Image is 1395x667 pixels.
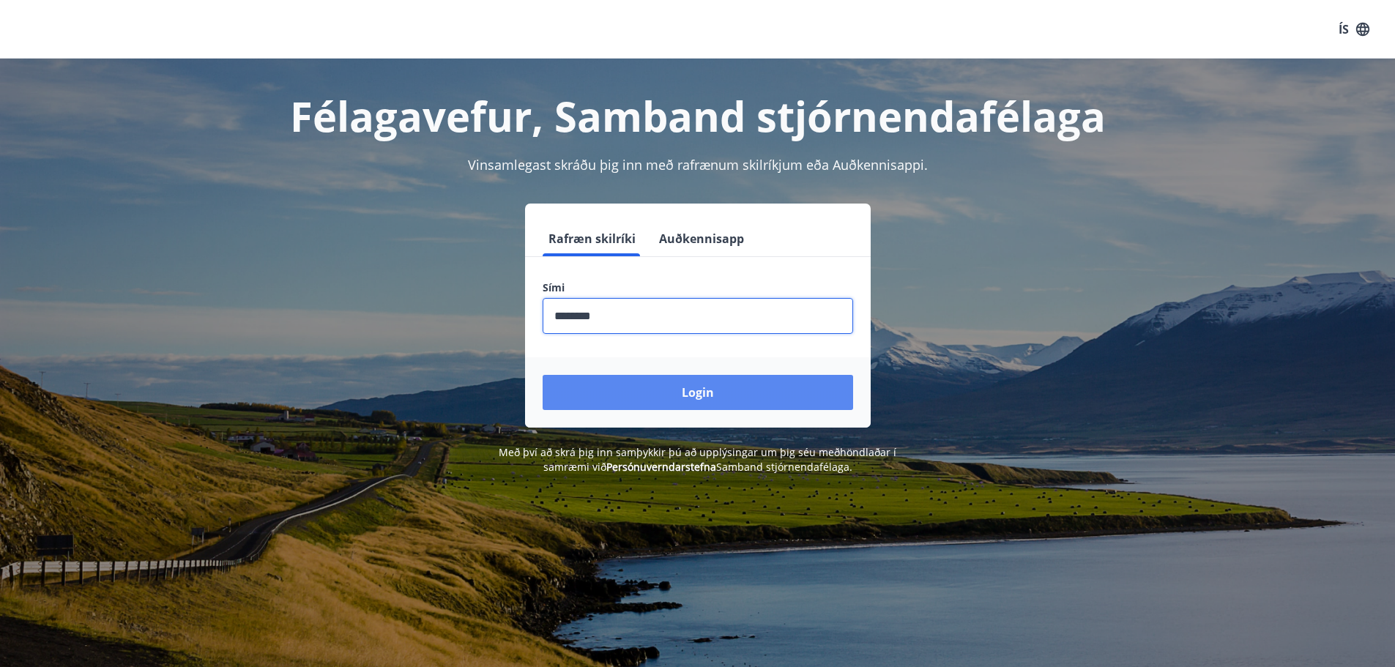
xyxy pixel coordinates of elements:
[543,221,641,256] button: Rafræn skilríki
[606,460,716,474] a: Persónuverndarstefna
[653,221,750,256] button: Auðkennisapp
[188,88,1208,144] h1: Félagavefur, Samband stjórnendafélaga
[543,280,853,295] label: Sími
[1331,16,1377,42] button: ÍS
[499,445,896,474] span: Með því að skrá þig inn samþykkir þú að upplýsingar um þig séu meðhöndlaðar í samræmi við Samband...
[468,156,928,174] span: Vinsamlegast skráðu þig inn með rafrænum skilríkjum eða Auðkennisappi.
[543,375,853,410] button: Login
